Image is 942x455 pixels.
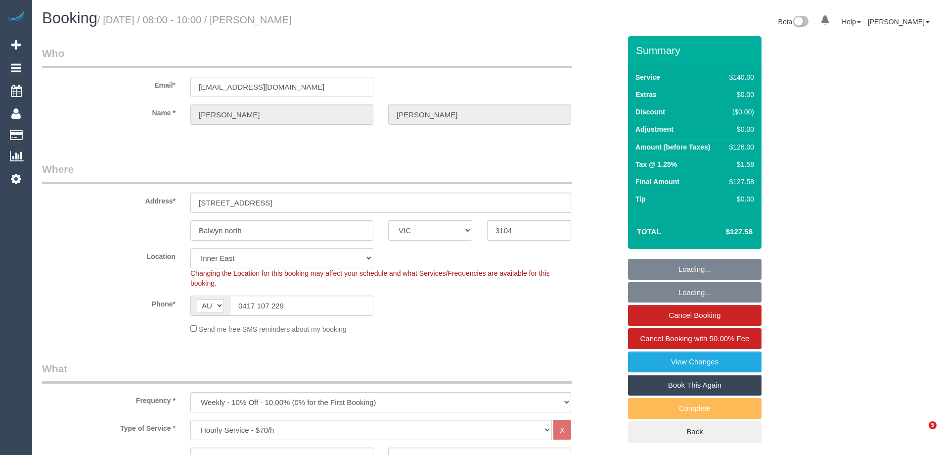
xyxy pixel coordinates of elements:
label: Adjustment [635,124,673,134]
label: Email* [35,77,183,90]
legend: Who [42,46,572,68]
a: Book This Again [628,375,762,396]
div: $126.00 [725,142,754,152]
label: Location [35,248,183,261]
a: Back [628,421,762,442]
legend: What [42,361,572,384]
span: 5 [929,421,937,429]
span: Booking [42,9,97,27]
label: Amount (before Taxes) [635,142,710,152]
strong: Total [637,227,661,236]
a: Help [842,18,861,26]
legend: Where [42,162,572,184]
img: Automaid Logo [6,10,26,24]
input: Phone* [230,296,373,316]
h4: $127.58 [696,228,753,236]
a: Cancel Booking [628,305,762,326]
img: New interface [792,16,808,29]
label: Tip [635,194,646,204]
a: [PERSON_NAME] [868,18,930,26]
div: $1.58 [725,159,754,169]
span: Cancel Booking with 50.00% Fee [640,334,750,343]
label: Discount [635,107,665,117]
label: Extras [635,90,657,100]
label: Frequency * [35,392,183,405]
label: Service [635,72,660,82]
span: Send me free SMS reminders about my booking [199,325,347,333]
input: Suburb* [190,220,373,241]
label: Final Amount [635,177,679,187]
h3: Summary [636,45,757,56]
a: Beta [778,18,809,26]
label: Type of Service * [35,420,183,433]
span: Changing the Location for this booking may affect your schedule and what Services/Frequencies are... [190,269,550,287]
label: Tax @ 1.25% [635,159,677,169]
label: Phone* [35,296,183,309]
a: View Changes [628,352,762,372]
label: Address* [35,193,183,206]
input: Post Code* [487,220,571,241]
div: $0.00 [725,90,754,100]
div: $0.00 [725,124,754,134]
input: First Name* [190,104,373,125]
div: $140.00 [725,72,754,82]
a: Cancel Booking with 50.00% Fee [628,328,762,349]
div: $127.58 [725,177,754,187]
div: ($0.00) [725,107,754,117]
div: $0.00 [725,194,754,204]
label: Name * [35,104,183,118]
small: / [DATE] / 08:00 - 10:00 / [PERSON_NAME] [97,14,292,25]
iframe: Intercom live chat [908,421,932,445]
input: Email* [190,77,373,97]
input: Last Name* [388,104,571,125]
